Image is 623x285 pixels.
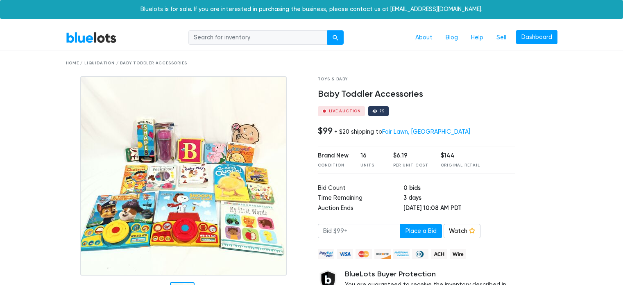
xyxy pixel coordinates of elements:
a: Sell [490,30,513,46]
a: Dashboard [516,30,557,45]
div: $144 [441,151,480,160]
div: 16 [360,151,381,160]
div: $6.19 [393,151,428,160]
img: american_express-ae2a9f97a040b4b41f6397f7637041a5861d5f99d0716c09922aba4e24c8547d.png [393,249,410,259]
td: 3 days [403,194,515,204]
a: Help [464,30,490,46]
button: Place a Bid [400,224,442,239]
div: Units [360,162,381,169]
a: BlueLots [66,32,117,43]
td: 0 bids [403,184,515,194]
img: discover-82be18ecfda2d062aad2762c1ca80e2d36a4073d45c9e0ffae68cd515fbd3d32.png [374,249,391,259]
td: Auction Ends [318,204,404,214]
div: + $20 shipping to [334,128,470,135]
img: f5af4781-fa1b-449c-875c-4b9e47fcd574-1751570026.jpg [80,76,287,276]
div: Home / Liquidation / Baby Toddler Accessories [66,60,557,66]
input: Bid $99+ [318,224,401,239]
img: wire-908396882fe19aaaffefbd8e17b12f2f29708bd78693273c0e28e3a24408487f.png [450,249,466,259]
td: Time Remaining [318,194,404,204]
img: mastercard-42073d1d8d11d6635de4c079ffdb20a4f30a903dc55d1612383a1b395dd17f39.png [356,249,372,259]
input: Search for inventory [188,30,328,45]
h5: BlueLots Buyer Protection [345,270,516,279]
img: ach-b7992fed28a4f97f893c574229be66187b9afb3f1a8d16a4691d3d3140a8ab00.png [431,249,447,259]
td: Bid Count [318,184,404,194]
div: Original Retail [441,162,480,169]
h4: Baby Toddler Accessories [318,89,516,100]
img: paypal_credit-80455e56f6e1299e8d57f40c0dcee7b8cd4ae79b9eccbfc37e2480457ba36de9.png [318,249,334,259]
td: [DATE] 10:08 AM PDT [403,204,515,214]
div: Brand New [318,151,349,160]
img: visa-79caf175f036a155110d1892330093d4c38f53c55c9ec9e2c3a54a56571784bb.png [337,249,353,259]
a: Fair Lawn, [GEOGRAPHIC_DATA] [382,128,470,135]
a: About [409,30,439,46]
div: Condition [318,162,349,169]
a: Watch [444,224,480,239]
div: 75 [379,109,385,113]
img: diners_club-c48f30131b33b1bb0e5d0e2dbd43a8bea4cb12cb2961413e2f4250e06c020426.png [412,249,428,259]
div: Per Unit Cost [393,162,428,169]
a: Blog [439,30,464,46]
div: Toys & Baby [318,76,516,82]
h4: $99 [318,125,333,136]
div: Live Auction [329,109,361,113]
